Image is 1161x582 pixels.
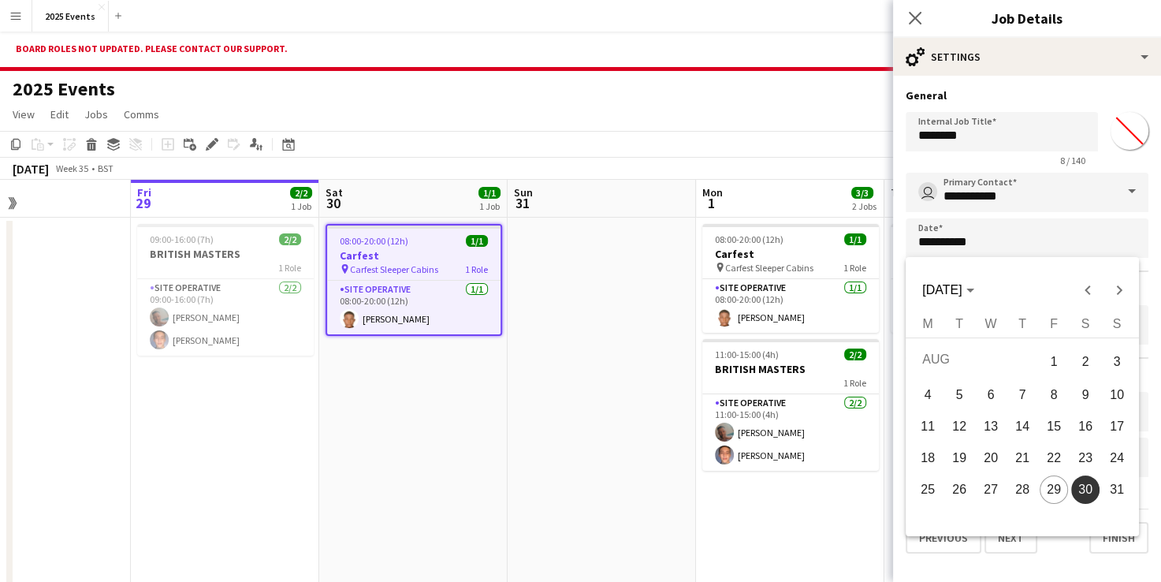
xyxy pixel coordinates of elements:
span: 9 [1071,381,1100,409]
button: 03-08-2025 [1101,344,1133,379]
button: 14-08-2025 [1007,411,1038,442]
button: 25-08-2025 [912,474,943,506]
span: 18 [914,444,942,472]
button: 12-08-2025 [943,411,975,442]
button: 22-08-2025 [1038,442,1070,474]
button: 04-08-2025 [912,379,943,411]
button: 08-08-2025 [1038,379,1070,411]
span: 30 [1071,476,1100,504]
button: 29-08-2025 [1038,474,1070,506]
span: 23 [1071,444,1100,472]
span: 1 [1040,345,1068,378]
td: AUG [912,344,1038,379]
span: 28 [1008,476,1036,504]
span: 2 [1071,345,1100,378]
button: 21-08-2025 [1007,442,1038,474]
span: [DATE] [922,283,962,297]
span: 25 [914,476,942,504]
span: 22 [1040,444,1068,472]
button: 01-08-2025 [1038,344,1070,379]
span: S [1112,317,1121,330]
span: F [1050,317,1058,330]
span: 21 [1008,444,1036,472]
button: 06-08-2025 [975,379,1007,411]
span: 20 [977,444,1005,472]
span: T [1018,317,1026,330]
span: 10 [1103,381,1131,409]
button: 05-08-2025 [943,379,975,411]
span: 3 [1103,345,1131,378]
span: 7 [1008,381,1036,409]
span: 27 [977,476,1005,504]
span: 17 [1103,412,1131,441]
span: 31 [1103,476,1131,504]
span: S [1081,317,1089,330]
button: 09-08-2025 [1070,379,1101,411]
span: 11 [914,412,942,441]
button: 16-08-2025 [1070,411,1101,442]
span: 6 [977,381,1005,409]
span: 15 [1040,412,1068,441]
span: 16 [1071,412,1100,441]
span: 8 [1040,381,1068,409]
button: 26-08-2025 [943,474,975,506]
span: 5 [945,381,973,409]
span: 24 [1103,444,1131,472]
button: 23-08-2025 [1070,442,1101,474]
span: 14 [1008,412,1036,441]
span: W [984,317,996,330]
button: 19-08-2025 [943,442,975,474]
span: 13 [977,412,1005,441]
span: 29 [1040,476,1068,504]
button: 31-08-2025 [1101,474,1133,506]
span: T [955,317,963,330]
span: 4 [914,381,942,409]
button: 18-08-2025 [912,442,943,474]
span: 12 [945,412,973,441]
button: 10-08-2025 [1101,379,1133,411]
button: 20-08-2025 [975,442,1007,474]
span: M [922,317,932,330]
button: Next month [1103,274,1135,306]
button: 15-08-2025 [1038,411,1070,442]
button: Choose month and year [916,276,980,304]
button: Previous month [1072,274,1103,306]
button: 30-08-2025 [1070,474,1101,506]
button: 27-08-2025 [975,474,1007,506]
button: 02-08-2025 [1070,344,1101,379]
button: 24-08-2025 [1101,442,1133,474]
span: 19 [945,444,973,472]
button: 17-08-2025 [1101,411,1133,442]
span: 26 [945,476,973,504]
button: 11-08-2025 [912,411,943,442]
button: 13-08-2025 [975,411,1007,442]
button: 28-08-2025 [1007,474,1038,506]
button: 07-08-2025 [1007,379,1038,411]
